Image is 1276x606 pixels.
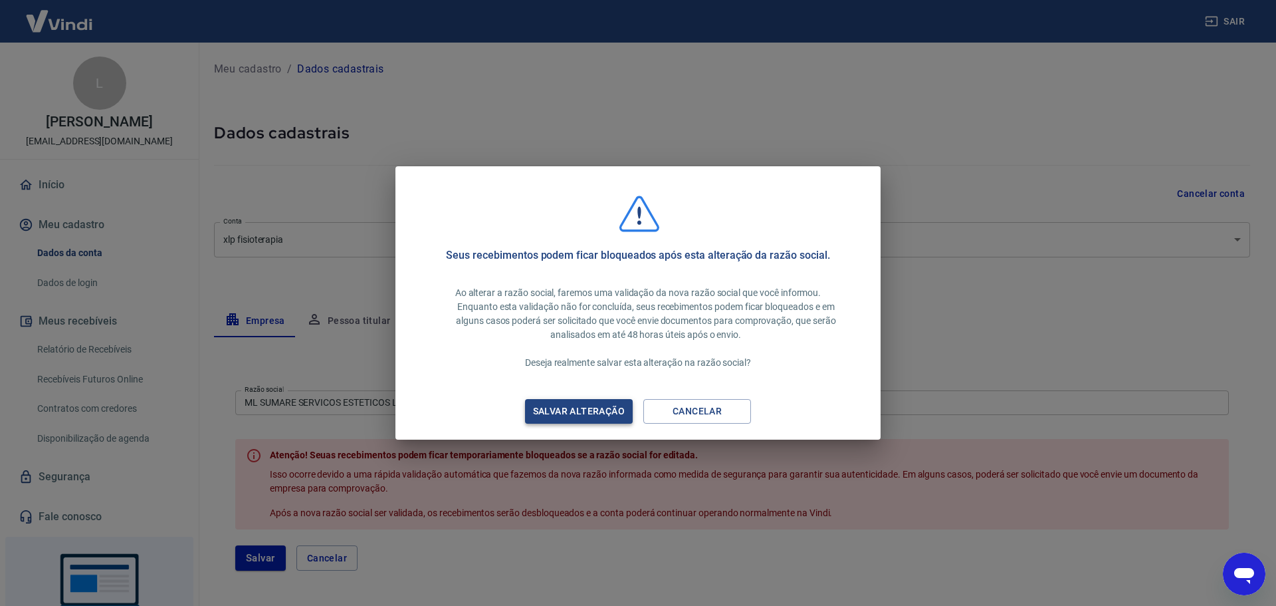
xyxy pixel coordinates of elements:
[525,399,633,424] button: Salvar alteração
[1223,553,1265,595] iframe: Botão para abrir a janela de mensagens, conversa em andamento
[440,286,835,370] p: Ao alterar a razão social, faremos uma validação da nova razão social que você informou. Enquanto...
[643,399,751,424] button: Cancelar
[446,249,829,262] h5: Seus recebimentos podem ficar bloqueados após esta alteração da razão social.
[517,403,641,420] div: Salvar alteração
